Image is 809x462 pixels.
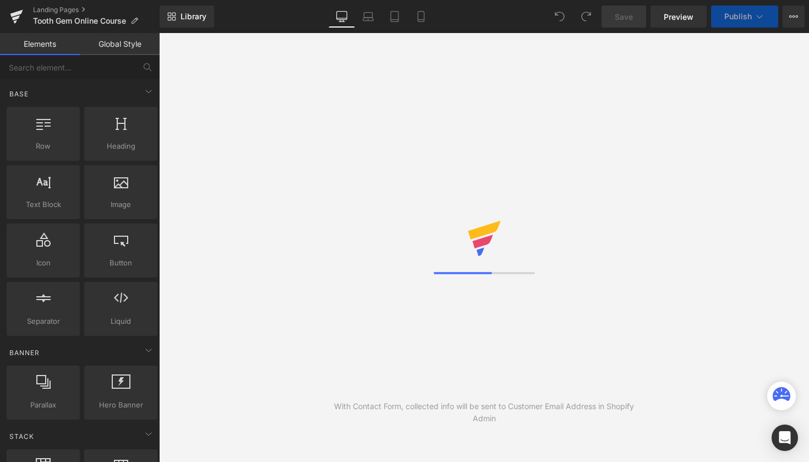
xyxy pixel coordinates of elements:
div: With Contact Form, collected info will be sent to Customer Email Address in Shopify Admin [321,400,647,425]
span: Preview [664,11,693,23]
span: Button [88,257,154,269]
span: Separator [10,316,76,327]
span: Banner [8,347,41,358]
button: Publish [711,6,778,28]
a: Laptop [355,6,381,28]
button: Undo [549,6,571,28]
span: Parallax [10,399,76,411]
a: Desktop [329,6,355,28]
button: More [783,6,805,28]
a: Landing Pages [33,6,160,14]
span: Icon [10,257,76,269]
span: Image [88,199,154,210]
span: Row [10,140,76,152]
span: Heading [88,140,154,152]
button: Redo [575,6,597,28]
span: Text Block [10,199,76,210]
span: Publish [724,12,752,21]
a: Preview [651,6,707,28]
span: Library [181,12,206,21]
span: Base [8,89,30,99]
span: Hero Banner [88,399,154,411]
span: Save [615,11,633,23]
span: Tooth Gem Online Course [33,17,126,25]
a: Mobile [408,6,434,28]
a: New Library [160,6,214,28]
span: Liquid [88,316,154,327]
a: Tablet [381,6,408,28]
span: Stack [8,431,35,442]
div: Open Intercom Messenger [772,425,798,451]
a: Global Style [80,33,160,55]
